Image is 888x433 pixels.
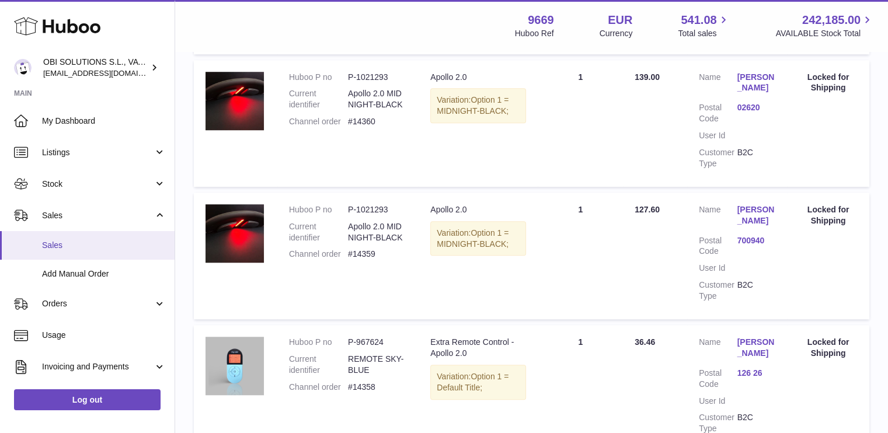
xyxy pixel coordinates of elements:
dt: User Id [699,263,737,274]
img: rn-image_picker_lib_temp_6012f1d4-3bb1-46d6-8807-828848841135.png [206,337,264,395]
div: Locked for Shipping [799,72,858,94]
dt: Name [699,204,737,229]
img: 96691737388559.jpg [206,72,264,130]
span: Orders [42,298,154,309]
dd: B2C [737,147,775,169]
a: 126 26 [737,368,775,379]
dt: Postal Code [699,368,737,390]
dt: Channel order [289,382,348,393]
span: 139.00 [635,72,660,82]
dd: REMOTE SKY-BLUE [348,354,407,376]
div: Locked for Shipping [799,337,858,359]
img: 96691737388559.jpg [206,204,264,263]
dt: Huboo P no [289,337,348,348]
span: Add Manual Order [42,268,166,280]
dt: Postal Code [699,235,737,257]
span: 127.60 [635,205,660,214]
a: [PERSON_NAME] [737,204,775,226]
div: Huboo Ref [515,28,554,39]
dt: Current identifier [289,221,348,243]
a: 242,185.00 AVAILABLE Stock Total [775,12,874,39]
dt: Postal Code [699,102,737,124]
a: 02620 [737,102,775,113]
dd: #14359 [348,249,407,260]
dd: Apollo 2.0 MIDNIGHT-BLACK [348,88,407,110]
a: 541.08 Total sales [678,12,730,39]
td: 1 [538,60,623,187]
div: Variation: [430,365,526,400]
dt: Current identifier [289,88,348,110]
dt: Customer Type [699,147,737,169]
dt: Huboo P no [289,72,348,83]
div: Locked for Shipping [799,204,858,226]
dd: P-1021293 [348,204,407,215]
a: 700940 [737,235,775,246]
div: Extra Remote Control - Apollo 2.0 [430,337,526,359]
div: OBI SOLUTIONS S.L., VAT: B70911078 [43,57,148,79]
span: Sales [42,240,166,251]
span: Option 1 = MIDNIGHT-BLACK; [437,95,509,116]
div: Currency [600,28,633,39]
dd: Apollo 2.0 MIDNIGHT-BLACK [348,221,407,243]
a: Log out [14,389,161,410]
strong: EUR [608,12,632,28]
img: hello@myobistore.com [14,59,32,76]
span: 36.46 [635,337,655,347]
dd: P-1021293 [348,72,407,83]
dt: Name [699,72,737,97]
span: Option 1 = MIDNIGHT-BLACK; [437,228,509,249]
span: Stock [42,179,154,190]
span: 541.08 [681,12,716,28]
span: Option 1 = Default Title; [437,372,509,392]
td: 1 [538,193,623,319]
div: Variation: [430,221,526,256]
dt: Channel order [289,249,348,260]
dd: P-967624 [348,337,407,348]
dt: User Id [699,130,737,141]
div: Variation: [430,88,526,123]
dd: #14358 [348,382,407,393]
dt: Customer Type [699,280,737,302]
span: Invoicing and Payments [42,361,154,372]
dt: Huboo P no [289,204,348,215]
dt: Name [699,337,737,362]
span: Total sales [678,28,730,39]
span: AVAILABLE Stock Total [775,28,874,39]
span: Listings [42,147,154,158]
div: Apollo 2.0 [430,72,526,83]
dd: #14360 [348,116,407,127]
a: [PERSON_NAME] [737,72,775,94]
span: Sales [42,210,154,221]
strong: 9669 [528,12,554,28]
a: [PERSON_NAME] [737,337,775,359]
span: 242,185.00 [802,12,861,28]
span: My Dashboard [42,116,166,127]
span: [EMAIL_ADDRESS][DOMAIN_NAME] [43,68,172,78]
span: Usage [42,330,166,341]
dt: Current identifier [289,354,348,376]
dd: B2C [737,280,775,302]
dt: Channel order [289,116,348,127]
div: Apollo 2.0 [430,204,526,215]
dt: User Id [699,396,737,407]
